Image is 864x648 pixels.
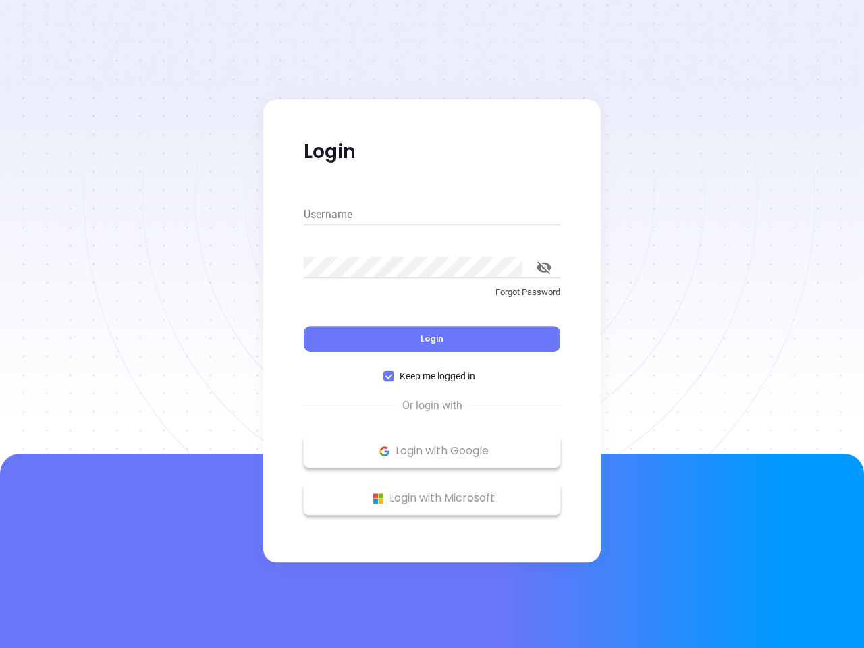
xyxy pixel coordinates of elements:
img: Microsoft Logo [370,490,387,507]
button: Google Logo Login with Google [304,434,560,468]
img: Google Logo [376,443,393,460]
span: Keep me logged in [394,369,481,383]
button: toggle password visibility [528,251,560,283]
p: Login with Microsoft [310,488,553,508]
p: Forgot Password [304,286,560,299]
p: Login with Google [310,441,553,461]
a: Forgot Password [304,286,560,310]
button: Login [304,326,560,352]
span: Login [421,333,443,344]
button: Microsoft Logo Login with Microsoft [304,481,560,515]
span: Or login with [396,398,469,414]
p: Login [304,140,560,164]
